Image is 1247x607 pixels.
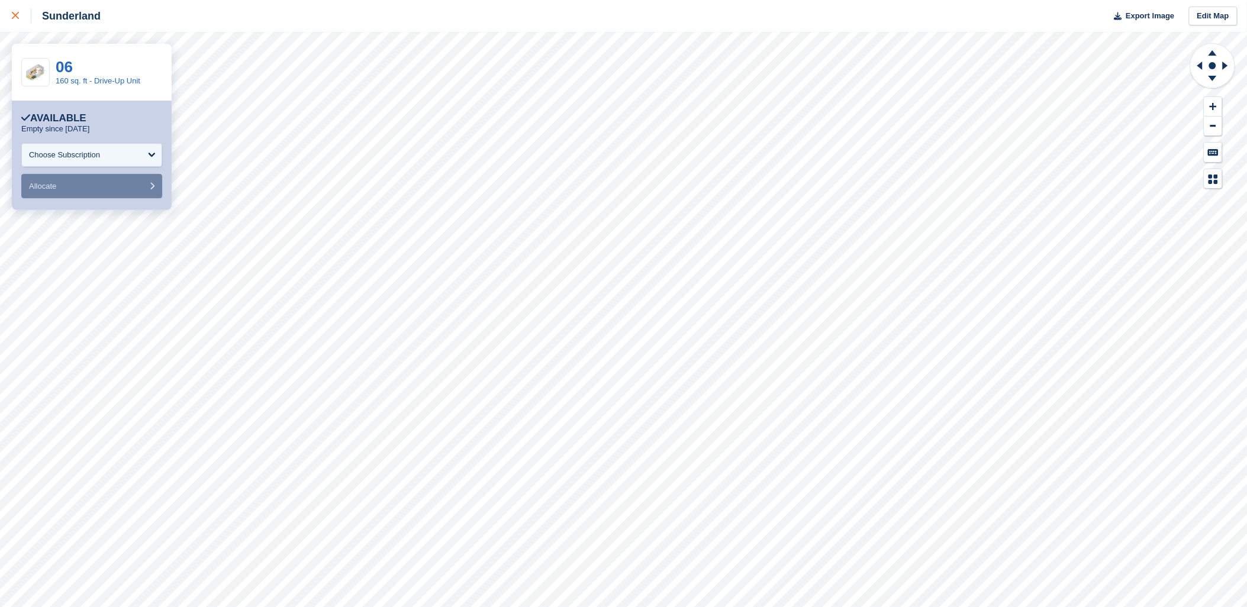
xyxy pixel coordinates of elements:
button: Map Legend [1204,169,1222,189]
a: 160 sq. ft - Drive-Up Unit [56,76,140,85]
button: Export Image [1107,7,1175,26]
span: Export Image [1126,10,1174,22]
button: Keyboard Shortcuts [1204,143,1222,162]
button: Allocate [21,174,162,198]
a: 06 [56,58,73,76]
p: Empty since [DATE] [21,124,89,134]
span: Allocate [29,182,56,191]
div: Sunderland [31,9,101,23]
button: Zoom In [1204,97,1222,117]
div: Available [21,112,86,124]
a: Edit Map [1189,7,1238,26]
img: SCA-160sqft%20(1).jpg [22,63,49,82]
button: Zoom Out [1204,117,1222,136]
div: Choose Subscription [29,149,100,161]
